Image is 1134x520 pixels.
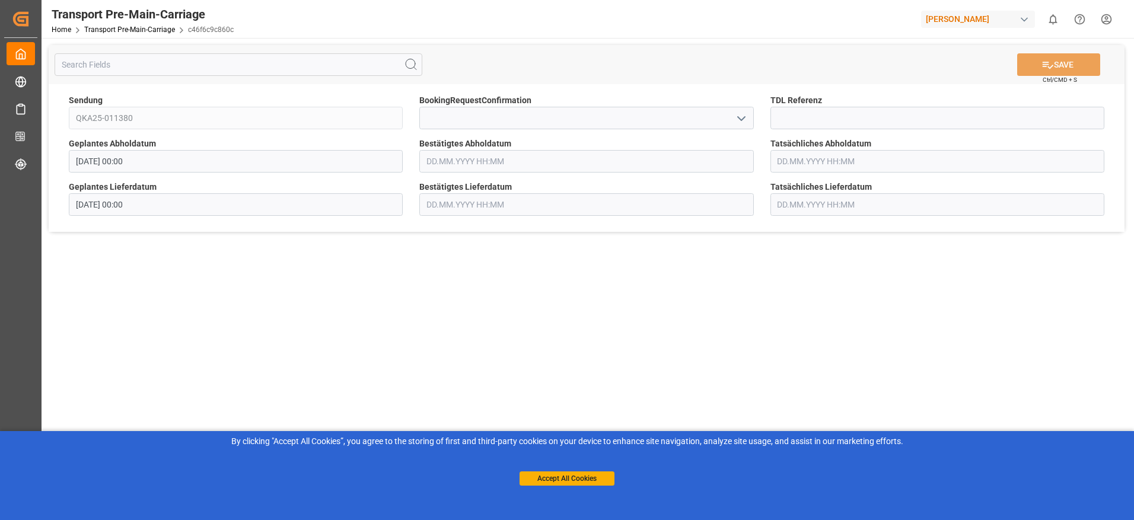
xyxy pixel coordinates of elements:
input: DD.MM.YYYY HH:MM [419,150,753,173]
button: [PERSON_NAME] [921,8,1040,30]
span: Ctrl/CMD + S [1043,75,1077,84]
div: [PERSON_NAME] [921,11,1035,28]
span: Bestätigtes Lieferdatum [419,181,512,193]
button: Accept All Cookies [520,471,614,486]
button: show 0 new notifications [1040,6,1066,33]
div: By clicking "Accept All Cookies”, you agree to the storing of first and third-party cookies on yo... [8,435,1126,448]
input: DD.MM.YYYY HH:MM [69,193,403,216]
span: Tatsächliches Lieferdatum [770,181,872,193]
span: Geplantes Lieferdatum [69,181,157,193]
a: Transport Pre-Main-Carriage [84,25,175,34]
div: Transport Pre-Main-Carriage [52,5,234,23]
span: TDL Referenz [770,94,822,107]
span: Tatsächliches Abholdatum [770,138,871,150]
span: BookingRequestConfirmation [419,94,531,107]
span: Sendung [69,94,103,107]
button: SAVE [1017,53,1100,76]
span: Geplantes Abholdatum [69,138,156,150]
button: Help Center [1066,6,1093,33]
input: DD.MM.YYYY HH:MM [69,150,403,173]
input: Search Fields [55,53,422,76]
input: DD.MM.YYYY HH:MM [770,150,1104,173]
input: DD.MM.YYYY HH:MM [770,193,1104,216]
a: Home [52,25,71,34]
span: Bestätigtes Abholdatum [419,138,511,150]
input: DD.MM.YYYY HH:MM [419,193,753,216]
button: open menu [731,109,749,127]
